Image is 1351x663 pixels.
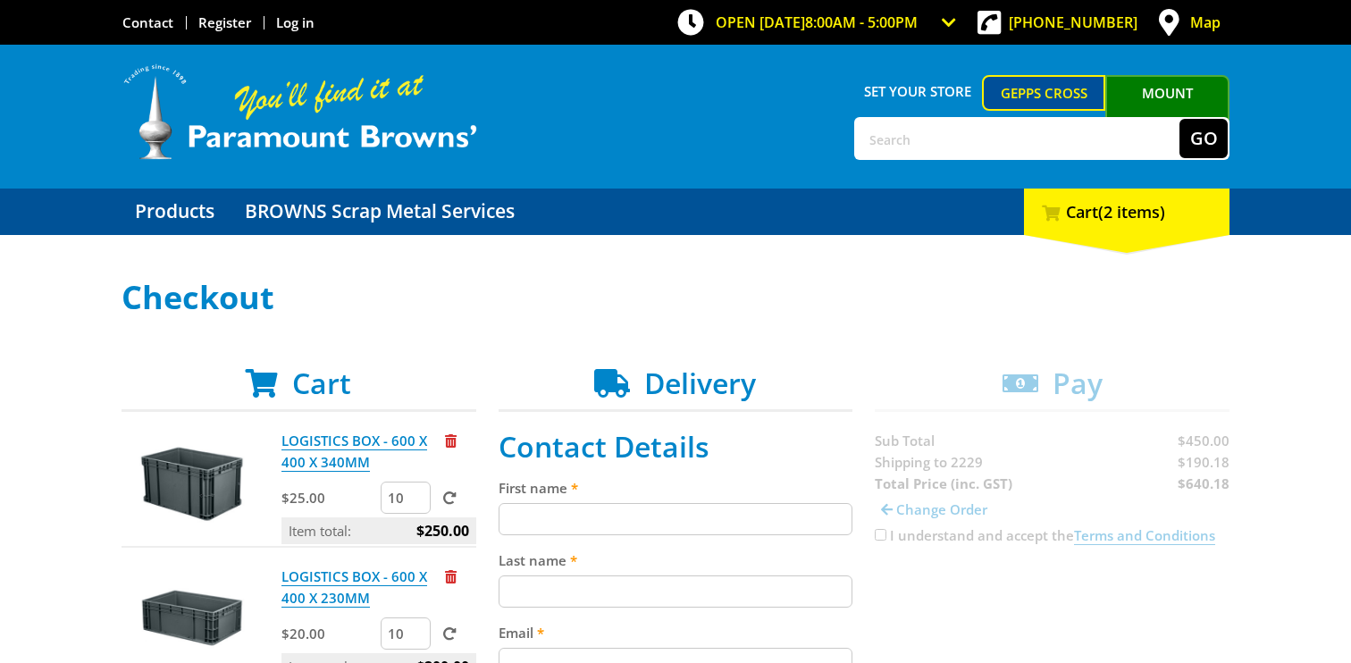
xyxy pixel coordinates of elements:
[982,75,1106,111] a: Gepps Cross
[716,13,918,32] span: OPEN [DATE]
[122,280,1229,315] h1: Checkout
[292,364,351,402] span: Cart
[1098,201,1165,222] span: (2 items)
[445,567,457,585] a: Remove from cart
[805,13,918,32] span: 8:00am - 5:00pm
[856,119,1179,158] input: Search
[1105,75,1229,143] a: Mount [PERSON_NAME]
[281,517,476,544] p: Item total:
[644,364,756,402] span: Delivery
[138,430,246,537] img: LOGISTICS BOX - 600 X 400 X 340MM
[231,189,528,235] a: Go to the BROWNS Scrap Metal Services page
[854,75,982,107] span: Set your store
[499,503,853,535] input: Please enter your first name.
[122,13,173,31] a: Go to the Contact page
[499,477,853,499] label: First name
[122,189,228,235] a: Go to the Products page
[281,567,427,608] a: LOGISTICS BOX - 600 X 400 X 230MM
[499,550,853,571] label: Last name
[416,517,469,544] span: $250.00
[1024,189,1229,235] div: Cart
[281,487,377,508] p: $25.00
[276,13,315,31] a: Log in
[499,622,853,643] label: Email
[445,432,457,449] a: Remove from cart
[198,13,251,31] a: Go to the registration page
[281,432,427,472] a: LOGISTICS BOX - 600 X 400 X 340MM
[122,63,479,162] img: Paramount Browns'
[1179,119,1228,158] button: Go
[281,623,377,644] p: $20.00
[499,430,853,464] h2: Contact Details
[499,575,853,608] input: Please enter your last name.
